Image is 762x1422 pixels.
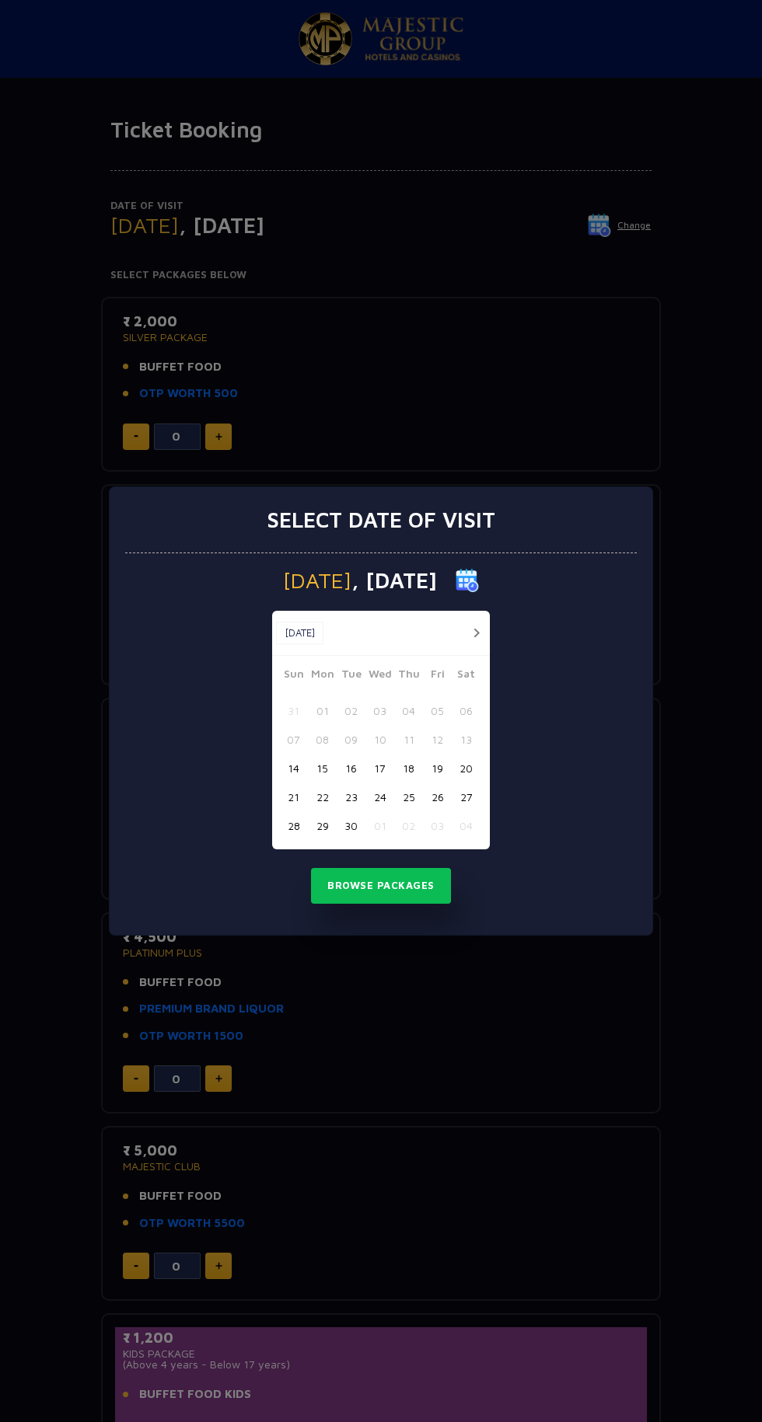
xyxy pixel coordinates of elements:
[311,868,451,904] button: Browse Packages
[452,782,481,811] button: 27
[456,569,479,592] img: calender icon
[452,811,481,840] button: 04
[365,665,394,687] span: Wed
[365,811,394,840] button: 01
[394,665,423,687] span: Thu
[452,725,481,754] button: 13
[337,725,365,754] button: 09
[308,725,337,754] button: 08
[283,570,351,591] span: [DATE]
[267,507,495,533] h3: Select date of visit
[423,782,452,811] button: 26
[308,811,337,840] button: 29
[308,782,337,811] button: 22
[452,754,481,782] button: 20
[365,754,394,782] button: 17
[394,754,423,782] button: 18
[365,782,394,811] button: 24
[279,665,308,687] span: Sun
[337,696,365,725] button: 02
[279,725,308,754] button: 07
[337,811,365,840] button: 30
[337,754,365,782] button: 16
[279,754,308,782] button: 14
[423,725,452,754] button: 12
[452,665,481,687] span: Sat
[308,696,337,725] button: 01
[337,665,365,687] span: Tue
[423,811,452,840] button: 03
[308,754,337,782] button: 15
[337,782,365,811] button: 23
[452,696,481,725] button: 06
[394,811,423,840] button: 02
[423,696,452,725] button: 05
[394,782,423,811] button: 25
[351,570,437,591] span: , [DATE]
[279,782,308,811] button: 21
[423,665,452,687] span: Fri
[365,696,394,725] button: 03
[279,811,308,840] button: 28
[394,696,423,725] button: 04
[276,622,323,645] button: [DATE]
[423,754,452,782] button: 19
[308,665,337,687] span: Mon
[394,725,423,754] button: 11
[279,696,308,725] button: 31
[365,725,394,754] button: 10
